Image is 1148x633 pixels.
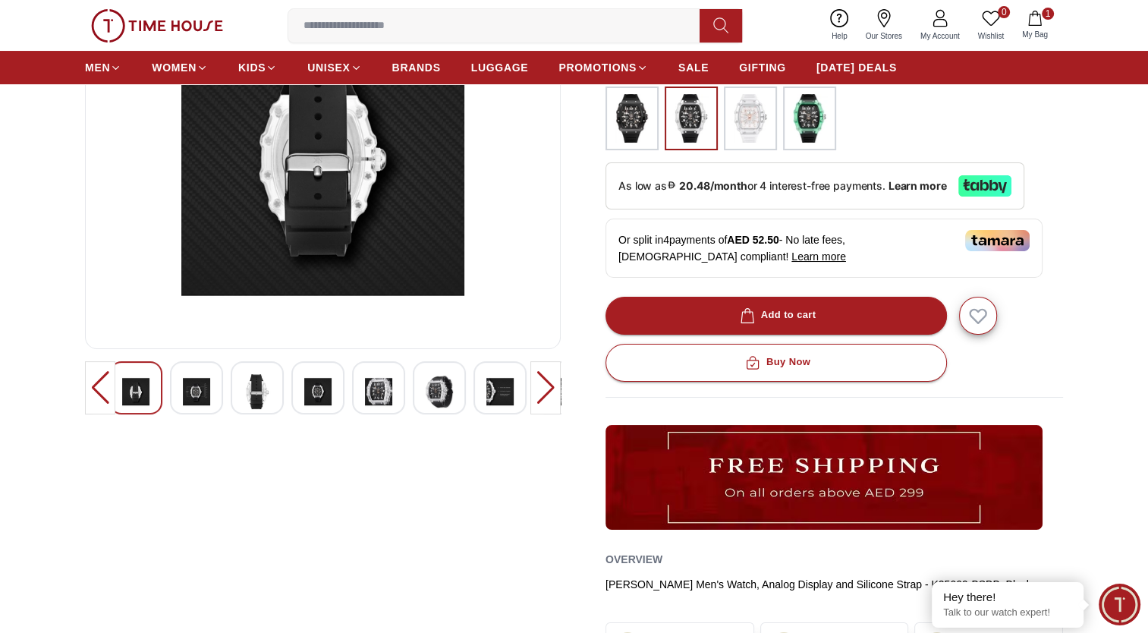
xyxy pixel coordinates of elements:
div: Add to cart [737,307,816,324]
span: LUGGAGE [471,60,529,75]
a: 0Wishlist [969,6,1013,45]
img: Kenneth Scott Men's Analog Black Dial Watch - K25009-BSBB [486,374,514,409]
span: My Account [914,30,966,42]
span: MEN [85,60,110,75]
a: SALE [678,54,709,81]
div: Hey there! [943,590,1072,605]
h2: Overview [605,548,662,571]
img: ... [672,94,710,143]
span: 0 [998,6,1010,18]
span: Help [826,30,854,42]
img: Tamara [965,230,1030,251]
a: Help [822,6,857,45]
img: Kenneth Scott Men's Analog Black Dial Watch - K25009-BSBB [122,374,149,409]
div: Chat Widget [1099,584,1140,625]
a: UNISEX [307,54,361,81]
a: MEN [85,54,121,81]
img: ... [613,94,651,143]
button: 1My Bag [1013,8,1057,43]
span: PROMOTIONS [558,60,637,75]
img: ... [91,9,223,43]
img: ... [791,94,829,143]
img: Kenneth Scott Men's Analog Black Dial Watch - K25009-BSBB [365,374,392,409]
span: SALE [678,60,709,75]
a: WOMEN [152,54,208,81]
div: [PERSON_NAME] Men's Watch, Analog Display and Silicone Strap - K25009-BSBB, Black [605,577,1063,592]
span: BRANDS [392,60,441,75]
button: Buy Now [605,344,947,382]
div: Or split in 4 payments of - No late fees, [DEMOGRAPHIC_DATA] compliant! [605,219,1043,278]
span: Our Stores [860,30,908,42]
span: Wishlist [972,30,1010,42]
a: [DATE] DEALS [816,54,897,81]
img: ... [605,425,1043,530]
span: AED 52.50 [727,234,778,246]
button: Add to cart [605,297,947,335]
span: KIDS [238,60,266,75]
img: Kenneth Scott Men's Analog Black Dial Watch - K25009-BSBB [244,374,271,409]
img: Kenneth Scott Men's Analog Black Dial Watch - K25009-BSBB [304,374,332,409]
a: BRANDS [392,54,441,81]
a: KIDS [238,54,277,81]
span: My Bag [1016,29,1054,40]
span: UNISEX [307,60,350,75]
div: Buy Now [742,354,810,371]
img: Kenneth Scott Men's Analog Black Dial Watch - K25009-BSBB [183,374,210,409]
span: 1 [1042,8,1054,20]
img: ... [731,94,769,143]
span: Learn more [791,250,846,263]
a: LUGGAGE [471,54,529,81]
p: Talk to our watch expert! [943,606,1072,619]
a: PROMOTIONS [558,54,648,81]
span: [DATE] DEALS [816,60,897,75]
img: Kenneth Scott Men's Analog Black Dial Watch - K25009-BSBB [426,374,453,409]
a: Our Stores [857,6,911,45]
span: GIFTING [739,60,786,75]
a: GIFTING [739,54,786,81]
span: WOMEN [152,60,197,75]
